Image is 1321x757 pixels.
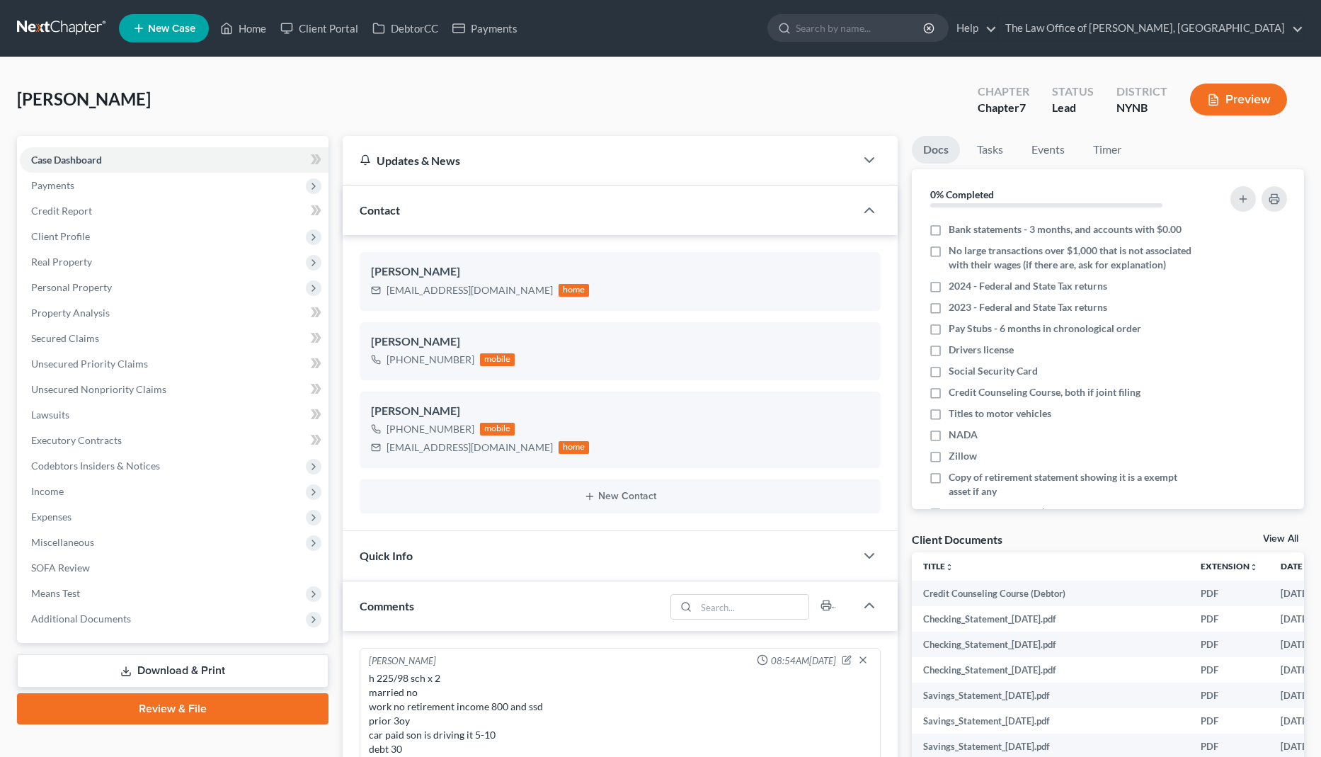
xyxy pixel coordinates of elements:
[998,16,1303,41] a: The Law Office of [PERSON_NAME], [GEOGRAPHIC_DATA]
[949,428,978,442] span: NADA
[1190,84,1287,115] button: Preview
[949,279,1107,293] span: 2024 - Federal and State Tax returns
[696,595,808,619] input: Search...
[1189,581,1269,606] td: PDF
[31,613,131,625] span: Additional Documents
[371,263,869,280] div: [PERSON_NAME]
[949,222,1182,237] span: Bank statements - 3 months, and accounts with $0.00
[31,256,92,268] span: Real Property
[1019,101,1026,114] span: 7
[20,377,328,402] a: Unsecured Nonpriority Claims
[31,587,80,599] span: Means Test
[1201,561,1258,571] a: Extensionunfold_more
[273,16,365,41] a: Client Portal
[20,555,328,581] a: SOFA Review
[17,89,151,109] span: [PERSON_NAME]
[17,654,328,688] a: Download & Print
[17,693,328,724] a: Review & File
[387,283,553,297] div: [EMAIL_ADDRESS][DOMAIN_NAME]
[20,402,328,428] a: Lawsuits
[949,16,997,41] a: Help
[31,358,148,370] span: Unsecured Priority Claims
[371,334,869,351] div: [PERSON_NAME]
[31,409,69,421] span: Lawsuits
[771,654,836,668] span: 08:54AM[DATE]
[945,563,954,571] i: unfold_more
[31,230,90,242] span: Client Profile
[966,136,1014,164] a: Tasks
[31,154,102,166] span: Case Dashboard
[213,16,273,41] a: Home
[387,440,553,455] div: [EMAIL_ADDRESS][DOMAIN_NAME]
[1052,84,1094,100] div: Status
[31,536,94,548] span: Miscellaneous
[31,383,166,395] span: Unsecured Nonpriority Claims
[360,549,413,562] span: Quick Info
[949,300,1107,314] span: 2023 - Federal and State Tax returns
[360,599,414,613] span: Comments
[912,657,1189,683] td: Checking_Statement_[DATE].pdf
[20,428,328,453] a: Executory Contracts
[360,153,838,168] div: Updates & News
[1189,632,1269,657] td: PDF
[1020,136,1076,164] a: Events
[365,16,445,41] a: DebtorCC
[31,460,160,472] span: Codebtors Insiders & Notices
[1189,708,1269,734] td: PDF
[1189,606,1269,632] td: PDF
[949,364,1038,378] span: Social Security Card
[949,406,1051,421] span: Titles to motor vehicles
[1189,683,1269,708] td: PDF
[1116,100,1167,116] div: NYNB
[796,15,925,41] input: Search by name...
[912,136,960,164] a: Docs
[387,422,474,436] div: [PHONE_NUMBER]
[949,343,1014,357] span: Drivers license
[949,506,1194,534] span: Additional Creditors (Medical, or Creditors not on Credit Report)
[912,683,1189,708] td: Savings_Statement_[DATE].pdf
[912,708,1189,734] td: Savings_Statement_[DATE].pdf
[978,84,1029,100] div: Chapter
[387,353,474,367] div: [PHONE_NUMBER]
[360,203,400,217] span: Contact
[31,205,92,217] span: Credit Report
[20,326,328,351] a: Secured Claims
[949,321,1141,336] span: Pay Stubs - 6 months in chronological order
[20,147,328,173] a: Case Dashboard
[31,511,72,523] span: Expenses
[20,198,328,224] a: Credit Report
[912,581,1189,606] td: Credit Counseling Course (Debtor)
[949,470,1194,499] span: Copy of retirement statement showing it is a exempt asset if any
[369,654,436,668] div: [PERSON_NAME]
[445,16,525,41] a: Payments
[20,300,328,326] a: Property Analysis
[949,244,1194,272] span: No large transactions over $1,000 that is not associated with their wages (if there are, ask for ...
[31,307,110,319] span: Property Analysis
[31,562,90,574] span: SOFA Review
[912,606,1189,632] td: Checking_Statement_[DATE].pdf
[912,632,1189,657] td: Checking_Statement_[DATE].pdf
[480,423,515,436] div: mobile
[31,485,64,497] span: Income
[31,332,99,344] span: Secured Claims
[912,532,1002,547] div: Client Documents
[978,100,1029,116] div: Chapter
[559,284,590,297] div: home
[31,179,74,191] span: Payments
[1052,100,1094,116] div: Lead
[559,441,590,454] div: home
[31,434,122,446] span: Executory Contracts
[1116,84,1167,100] div: District
[949,449,977,463] span: Zillow
[1263,534,1298,544] a: View All
[31,281,112,293] span: Personal Property
[371,491,869,502] button: New Contact
[1082,136,1133,164] a: Timer
[480,353,515,366] div: mobile
[1249,563,1258,571] i: unfold_more
[20,351,328,377] a: Unsecured Priority Claims
[148,23,195,34] span: New Case
[930,188,994,200] strong: 0% Completed
[1189,657,1269,683] td: PDF
[371,403,869,420] div: [PERSON_NAME]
